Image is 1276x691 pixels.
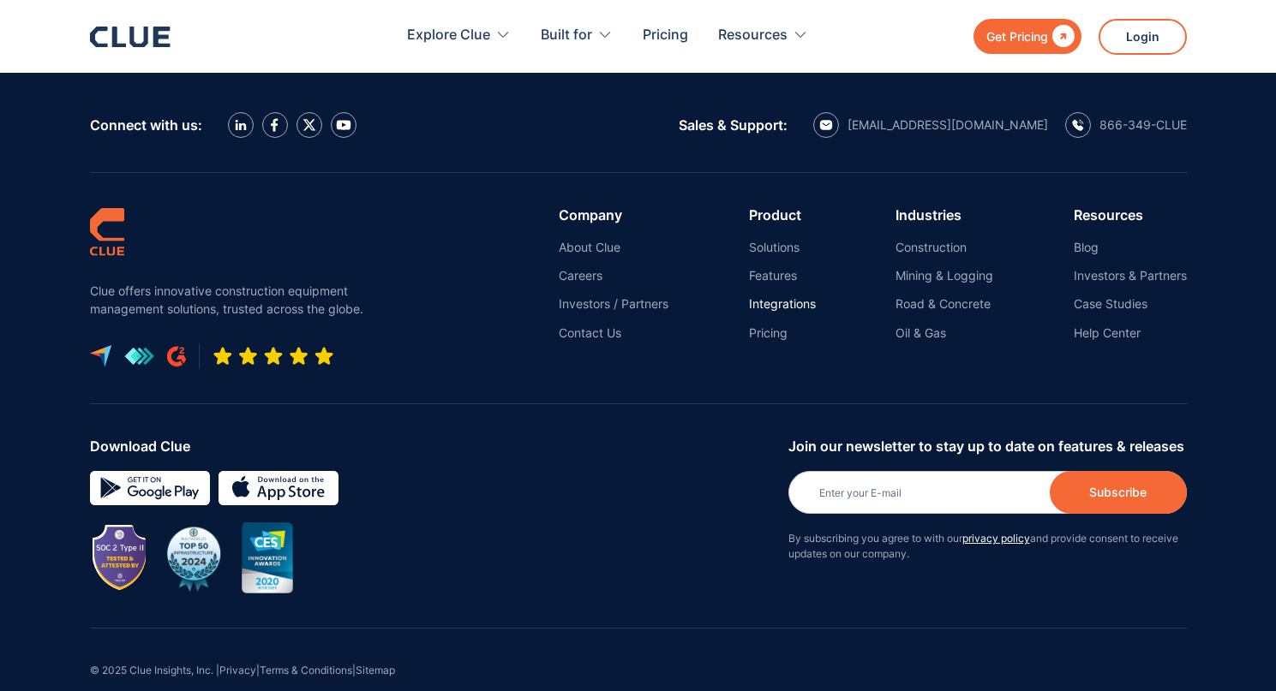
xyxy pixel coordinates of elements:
div: 866-349-CLUE [1099,117,1187,133]
img: Five-star rating icon [213,346,334,366]
div:  [1048,26,1075,47]
img: facebook icon [271,118,279,132]
input: Enter your E-mail [788,471,1187,514]
a: Privacy [219,664,256,676]
img: X icon twitter [303,118,316,132]
a: Login [1099,19,1187,55]
img: email icon [819,120,833,130]
a: Get Pricing [973,19,1081,54]
a: Features [749,268,816,283]
img: download on the App store [219,471,338,505]
img: clue logo simple [90,207,124,256]
div: Resources [1074,207,1187,223]
img: capterra logo icon [90,345,111,367]
div: Built for [541,9,613,63]
div: [EMAIL_ADDRESS][DOMAIN_NAME] [848,117,1048,133]
a: Road & Concrete [896,296,993,312]
a: calling icon866-349-CLUE [1065,112,1187,138]
div: Connect with us: [90,117,202,133]
a: Pricing [749,325,816,341]
a: Investors & Partners [1074,268,1187,283]
a: Contact Us [559,325,668,341]
div: Resources [718,9,808,63]
div: Product [749,207,816,223]
div: Get Pricing [986,26,1048,47]
a: Solutions [749,240,816,255]
a: privacy policy [962,532,1030,545]
a: Terms & Conditions [260,664,352,676]
img: get app logo [124,347,154,366]
div: Built for [541,9,592,63]
img: CES innovation award 2020 image [242,522,293,593]
a: Investors / Partners [559,296,668,312]
p: By subscribing you agree to with our and provide consent to receive updates on our company. [788,531,1187,562]
div: Explore Clue [407,9,511,63]
a: Pricing [643,9,688,63]
form: Newsletter [788,438,1187,579]
div: Download Clue [90,438,776,454]
div: Resources [718,9,788,63]
a: email icon[EMAIL_ADDRESS][DOMAIN_NAME] [813,112,1048,138]
img: Image showing SOC 2 TYPE II badge for CLUE [94,527,146,590]
div: Industries [896,207,993,223]
a: Help Center [1074,325,1187,341]
a: Careers [559,268,668,283]
a: Sitemap [356,664,395,676]
img: calling icon [1072,119,1084,131]
a: Mining & Logging [896,268,993,283]
img: Google simple icon [90,471,210,505]
div: Join our newsletter to stay up to date on features & releases [788,438,1187,454]
a: Oil & Gas [896,325,993,341]
a: Integrations [749,296,816,312]
img: BuiltWorlds Top 50 Infrastructure 2024 award badge with [159,523,229,593]
img: G2 review platform icon [167,346,186,366]
img: YouTube Icon [336,120,351,130]
a: Construction [896,240,993,255]
p: Clue offers innovative construction equipment management solutions, trusted across the globe. [90,282,373,318]
a: About Clue [559,240,668,255]
div: Company [559,207,668,223]
div: Explore Clue [407,9,490,63]
a: Blog [1074,240,1187,255]
a: Case Studies [1074,296,1187,312]
img: LinkedIn icon [235,120,247,131]
iframe: Chat Widget [967,451,1276,691]
div: Sales & Support: [679,117,788,133]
